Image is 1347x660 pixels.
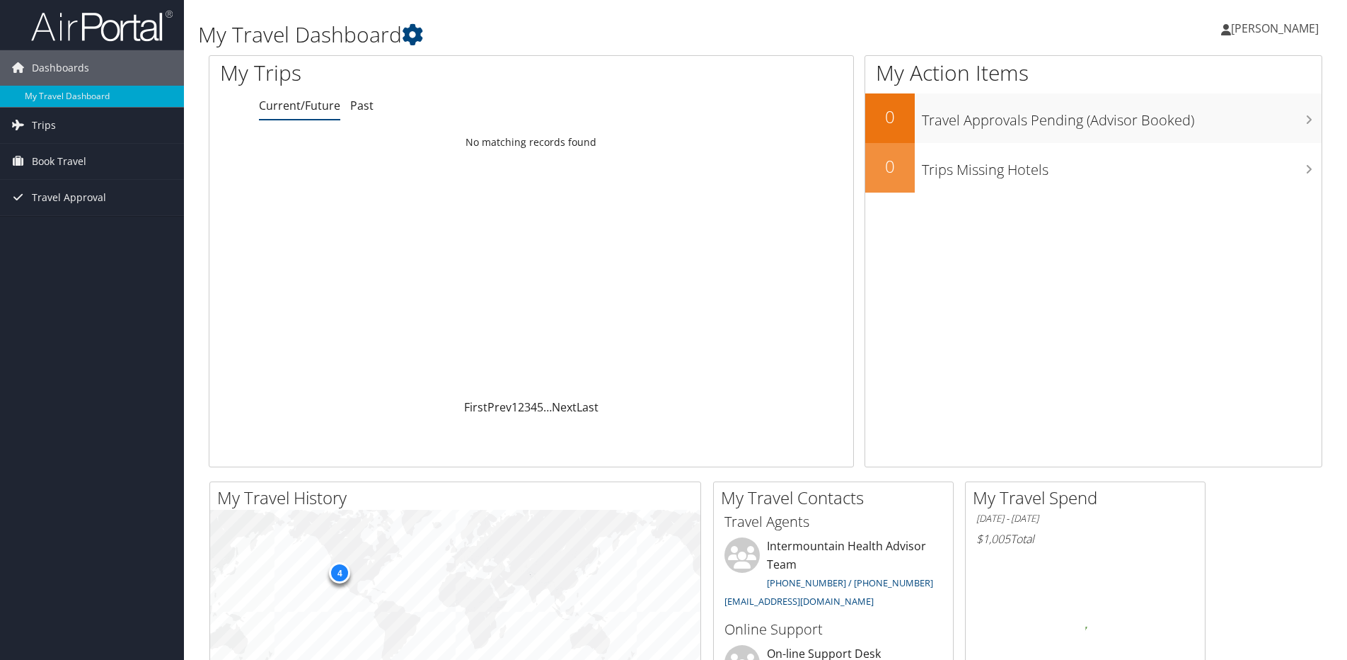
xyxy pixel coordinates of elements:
h3: Trips Missing Hotels [922,153,1322,180]
a: [EMAIL_ADDRESS][DOMAIN_NAME] [724,595,874,608]
h2: My Travel Spend [973,486,1205,510]
a: Last [577,399,599,415]
span: [PERSON_NAME] [1231,21,1319,36]
a: Next [552,399,577,415]
h6: [DATE] - [DATE] [976,512,1194,525]
span: … [543,399,552,415]
a: 4 [531,399,537,415]
span: Travel Approval [32,180,106,215]
td: No matching records found [209,130,853,155]
h1: My Trips [220,58,574,88]
a: [PHONE_NUMBER] / [PHONE_NUMBER] [767,576,933,589]
h2: My Travel Contacts [721,486,953,510]
span: Book Travel [32,144,86,179]
li: Intermountain Health Advisor Team [717,537,949,613]
h2: 0 [865,154,915,178]
a: 1 [511,399,518,415]
span: Trips [32,108,56,143]
a: Prev [487,399,511,415]
a: 5 [537,399,543,415]
a: Past [350,98,374,113]
a: Current/Future [259,98,340,113]
span: Dashboards [32,50,89,86]
h1: My Action Items [865,58,1322,88]
a: 2 [518,399,524,415]
h1: My Travel Dashboard [198,20,954,50]
div: 4 [329,562,350,584]
a: 0Trips Missing Hotels [865,143,1322,193]
h2: 0 [865,105,915,129]
h6: Total [976,531,1194,547]
h2: My Travel History [217,486,700,510]
a: 0Travel Approvals Pending (Advisor Booked) [865,93,1322,143]
h3: Travel Agents [724,512,942,532]
img: airportal-logo.png [31,9,173,42]
span: $1,005 [976,531,1010,547]
h3: Online Support [724,620,942,639]
h3: Travel Approvals Pending (Advisor Booked) [922,103,1322,130]
a: 3 [524,399,531,415]
a: [PERSON_NAME] [1221,7,1333,50]
a: First [464,399,487,415]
